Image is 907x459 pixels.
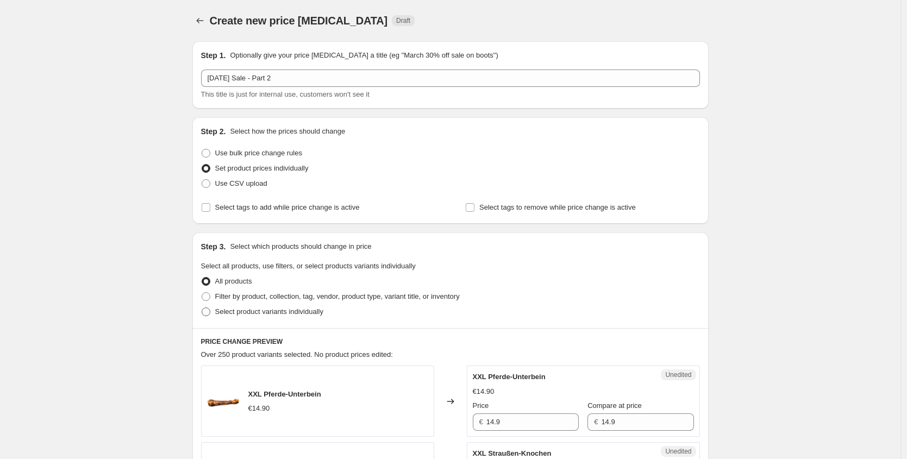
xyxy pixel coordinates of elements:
span: All products [215,277,252,285]
span: Filter by product, collection, tag, vendor, product type, variant title, or inventory [215,292,460,300]
span: € [479,418,483,426]
span: XXL Pferde-Unterbein [248,390,321,398]
img: 9933_Product_80x.jpg [207,385,240,418]
p: Select how the prices should change [230,126,345,137]
input: 30% off holiday sale [201,70,700,87]
div: €14.90 [473,386,495,397]
span: Use bulk price change rules [215,149,302,157]
span: Create new price [MEDICAL_DATA] [210,15,388,27]
p: Optionally give your price [MEDICAL_DATA] a title (eg "March 30% off sale on boots") [230,50,498,61]
h2: Step 2. [201,126,226,137]
span: Select tags to add while price change is active [215,203,360,211]
h2: Step 1. [201,50,226,61]
span: Draft [396,16,410,25]
button: Price change jobs [192,13,208,28]
div: €14.90 [248,403,270,414]
span: Use CSV upload [215,179,267,187]
span: Select all products, use filters, or select products variants individually [201,262,416,270]
span: Price [473,401,489,410]
span: This title is just for internal use, customers won't see it [201,90,370,98]
span: XXL Pferde-Unterbein [473,373,546,381]
h6: PRICE CHANGE PREVIEW [201,337,700,346]
span: Over 250 product variants selected. No product prices edited: [201,350,393,359]
span: XXL Straußen-Knochen [473,449,552,457]
h2: Step 3. [201,241,226,252]
span: Compare at price [587,401,642,410]
span: Set product prices individually [215,164,309,172]
span: € [594,418,598,426]
p: Select which products should change in price [230,241,371,252]
span: Unedited [665,447,691,456]
span: Unedited [665,370,691,379]
span: Select tags to remove while price change is active [479,203,636,211]
span: Select product variants individually [215,307,323,316]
